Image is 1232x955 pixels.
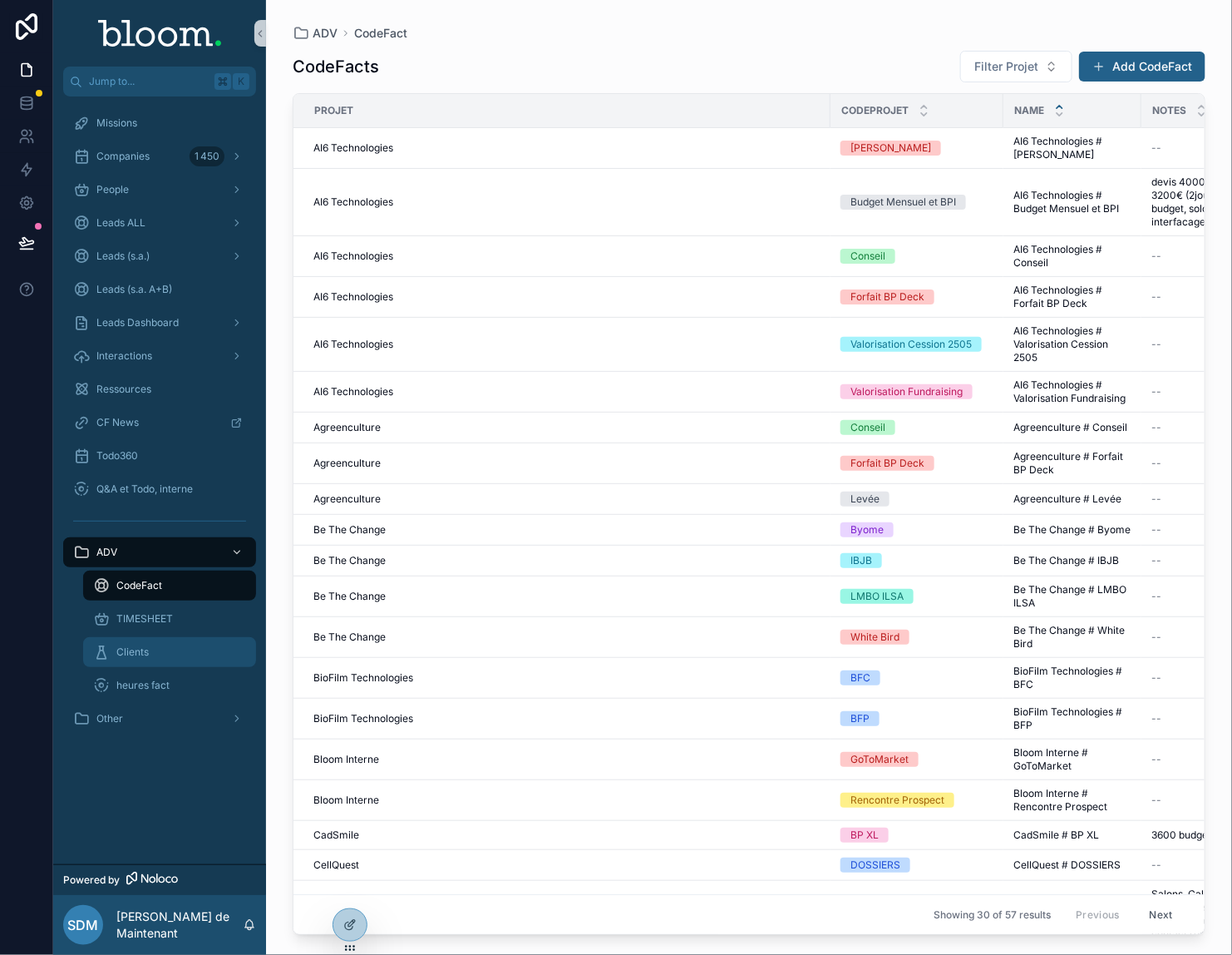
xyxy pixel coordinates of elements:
[850,384,963,399] div: Valorisation Fundraising
[1151,859,1161,872] span: --
[96,316,179,329] span: Leads Dashboard
[1151,421,1161,434] span: --
[313,590,821,603] a: Be The Change
[63,308,256,338] a: Leads Dashboard
[840,384,993,399] a: Valorisation Fundraising
[1013,829,1131,842] a: CadSmile # BP XL
[1013,665,1131,691] span: BioFilm Technologies # BFC
[840,752,993,767] a: GoToMarket
[313,671,821,685] a: BioFilm Technologies
[96,449,138,463] span: Todo360
[1013,492,1131,506] a: Agreenculture # Levée
[1138,902,1185,928] button: Next
[850,195,956,210] div: Budget Mensuel et BPI
[313,671,413,685] span: BioFilm Technologies
[1013,705,1131,732] a: BioFilm Technologies # BFP
[1013,859,1131,872] a: CellQuest # DOSSIERS
[1013,379,1131,405] span: AI6 Technologies # Valorisation Fundraising
[934,908,1051,922] span: Showing 30 of 57 results
[1013,746,1131,773] a: Bloom Interne # GoToMarket
[313,457,821,470] a: Agreenculture
[63,208,256,238] a: Leads ALL
[116,679,170,692] span: heures fact
[313,492,821,506] a: Agreenculture
[53,96,266,755] div: scrollable content
[1013,189,1131,215] span: AI6 Technologies # Budget Mensuel et BPI
[313,753,379,766] span: Bloom Interne
[1151,794,1161,807] span: --
[850,249,885,264] div: Conseil
[1013,135,1131,161] a: AI6 Technologies # [PERSON_NAME]
[1151,829,1211,842] span: 3600 budget
[840,195,993,210] a: Budget Mensuel et BPI
[960,51,1072,82] button: Select Button
[116,579,162,592] span: CodeFact
[1151,385,1161,398] span: --
[850,630,899,645] div: White Bird
[313,590,386,603] span: Be The Change
[1151,523,1161,537] span: --
[83,604,256,634] a: TIMESHEET
[53,864,266,895] a: Powered by
[840,420,993,435] a: Conseil
[83,637,256,667] a: Clients
[96,250,150,263] span: Leads (s.a.)
[313,712,821,725] a: BioFilm Technologies
[313,712,413,725] span: BioFilm Technologies
[1013,450,1131,477] a: Agreenculture # Forfait BP Deck
[98,20,221,47] img: App logo
[850,456,924,471] div: Forfait BP Deck
[1151,554,1161,567] span: --
[313,859,359,872] span: CellQuest
[313,794,379,807] span: Bloom Interne
[1013,492,1121,506] span: Agreenculture # Levée
[1151,338,1161,351] span: --
[850,793,944,808] div: Rencontre Prospect
[840,289,993,304] a: Forfait BP Deck
[313,338,821,351] a: AI6 Technologies
[96,383,151,396] span: Ressources
[313,523,821,537] a: Be The Change
[234,75,248,88] span: K
[1152,104,1186,117] span: Notes
[840,858,993,873] a: DOSSIERS
[63,241,256,271] a: Leads (s.a.)
[1013,324,1131,364] a: AI6 Technologies # Valorisation Cession 2505
[1013,243,1131,270] a: AI6 Technologies # Conseil
[1151,290,1161,304] span: --
[1013,421,1127,434] span: Agreenculture # Conseil
[850,337,972,352] div: Valorisation Cession 2505
[313,290,821,304] a: AI6 Technologies
[96,349,152,363] span: Interactions
[313,338,393,351] span: AI6 Technologies
[1013,554,1131,567] a: Be The Change # IBJB
[1079,52,1205,82] button: Add CodeFact
[293,25,338,42] a: ADV
[850,828,879,843] div: BP XL
[840,456,993,471] a: Forfait BP Deck
[850,420,885,435] div: Conseil
[841,104,909,117] span: CodeProjet
[1151,753,1161,766] span: --
[63,67,256,96] button: Jump to...K
[63,873,120,887] span: Powered by
[1151,141,1161,155] span: --
[96,283,172,296] span: Leads (s.a. A+B)
[293,55,379,78] h1: CodeFacts
[1013,523,1131,537] a: Be The Change # Byome
[96,546,117,559] span: ADV
[850,670,870,685] div: BFC
[313,631,386,644] span: Be The Change
[1151,631,1161,644] span: --
[1013,787,1131,814] a: Bloom Interne # Rencontre Prospect
[840,249,993,264] a: Conseil
[850,289,924,304] div: Forfait BP Deck
[840,793,993,808] a: Rencontre Prospect
[313,195,393,209] span: AI6 Technologies
[840,828,993,843] a: BP XL
[96,216,145,230] span: Leads ALL
[83,670,256,700] a: heures fact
